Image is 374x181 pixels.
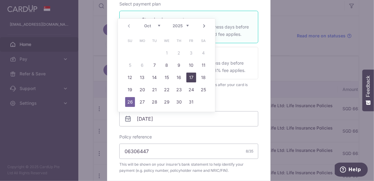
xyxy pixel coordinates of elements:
[362,70,374,111] button: Feedback - Show survey
[137,73,147,82] a: 13
[125,36,135,46] span: Sunday
[186,97,196,107] a: 31
[199,73,208,82] a: 18
[174,36,184,46] span: Thursday
[150,60,159,70] a: 7
[186,60,196,70] a: 10
[150,97,159,107] a: 28
[335,163,368,178] iframe: Opens a widget where you can find more information
[119,161,258,174] span: This will be shown on your insurer’s bank statement to help identify your payment (e.g. policy nu...
[162,85,172,95] a: 22
[125,85,135,95] a: 19
[150,73,159,82] a: 14
[186,36,196,46] span: Friday
[142,16,251,23] p: Standard payment
[137,36,147,46] span: Monday
[119,111,258,126] input: DD / MM / YYYY
[186,85,196,95] a: 24
[137,85,147,95] a: 20
[162,36,172,46] span: Wednesday
[162,60,172,70] a: 8
[119,1,161,7] label: Select payment plan
[246,148,253,154] div: 8/35
[365,76,371,97] span: Feedback
[199,36,208,46] span: Saturday
[150,85,159,95] a: 21
[125,97,135,107] a: 26
[174,60,184,70] a: 9
[125,73,135,82] a: 12
[119,134,152,140] label: Policy reference
[174,85,184,95] a: 23
[199,60,208,70] a: 11
[137,97,147,107] a: 27
[174,73,184,82] a: 16
[200,22,208,30] a: Next
[162,97,172,107] a: 29
[150,36,159,46] span: Tuesday
[162,73,172,82] a: 15
[199,85,208,95] a: 25
[174,97,184,107] a: 30
[186,73,196,82] a: 17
